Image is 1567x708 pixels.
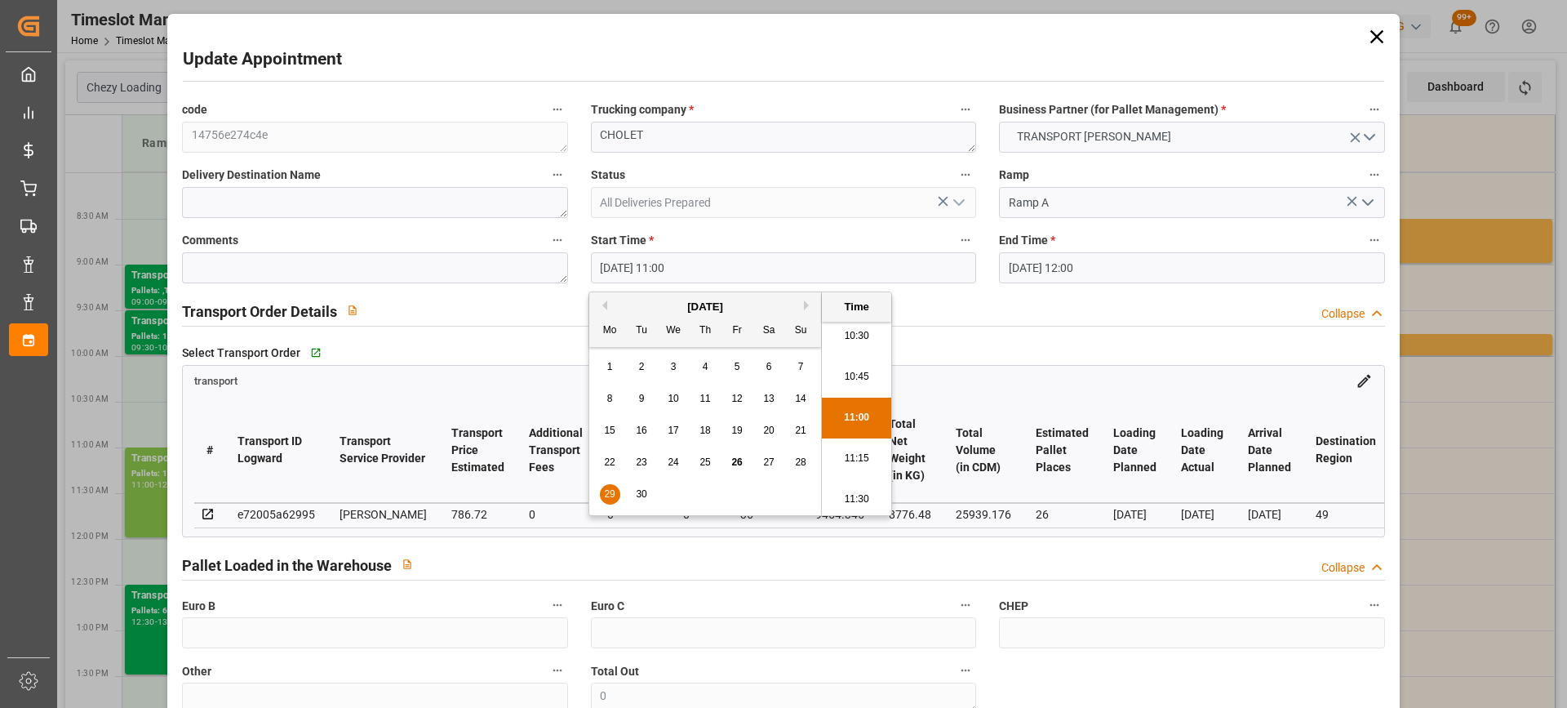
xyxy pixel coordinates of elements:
input: Type to search/select [591,187,976,218]
div: Choose Saturday, September 27th, 2025 [759,452,779,473]
span: Ramp [999,167,1029,184]
span: Total Out [591,663,639,680]
span: Euro B [182,598,215,615]
th: Estimated Pallet Places [1023,398,1101,503]
span: 4 [703,361,708,372]
span: 8 [607,393,613,404]
div: 49 [1316,505,1376,524]
div: Choose Tuesday, September 9th, 2025 [632,389,652,409]
div: Choose Sunday, September 14th, 2025 [791,389,811,409]
button: code [547,99,568,120]
input: Type to search/select [999,187,1384,218]
div: Choose Thursday, September 4th, 2025 [695,357,716,377]
div: 26 [1036,505,1089,524]
button: Next Month [804,301,814,310]
span: 1 [607,361,613,372]
div: month 2025-09 [594,351,817,510]
div: [DATE] [1113,505,1156,524]
button: open menu [999,122,1384,153]
span: 19 [731,425,742,436]
div: [DATE] [1248,505,1291,524]
div: Choose Tuesday, September 2nd, 2025 [632,357,652,377]
li: 11:30 [822,479,891,520]
div: Choose Friday, September 26th, 2025 [727,452,748,473]
div: Choose Sunday, September 21st, 2025 [791,421,811,441]
div: Choose Friday, September 5th, 2025 [727,357,748,377]
span: Trucking company [591,101,694,118]
button: Status [955,164,976,185]
button: View description [392,549,423,580]
button: Business Partner (for Pallet Management) * [1364,99,1385,120]
span: 6 [766,361,772,372]
span: 18 [699,425,710,436]
div: Collapse [1321,559,1365,577]
span: Business Partner (for Pallet Management) [999,101,1226,118]
li: 11:00 [822,398,891,439]
button: Trucking company * [955,99,976,120]
div: Time [826,299,887,315]
span: Select Transport Order [182,345,300,362]
th: Transport ID Logward [225,398,327,503]
li: 10:30 [822,316,891,357]
li: 10:45 [822,357,891,398]
th: Loading Date Planned [1101,398,1169,503]
span: code [182,101,207,118]
span: 2 [639,361,645,372]
th: Destination Region [1303,398,1388,503]
span: 25 [699,456,710,468]
a: transport [194,373,237,386]
button: CHEP [1364,594,1385,616]
div: Sa [759,321,779,341]
textarea: CHOLET [591,122,976,153]
span: Delivery Destination Name [182,167,321,184]
h2: Update Appointment [183,47,342,73]
div: Choose Tuesday, September 23rd, 2025 [632,452,652,473]
span: 27 [763,456,774,468]
div: Choose Saturday, September 6th, 2025 [759,357,779,377]
span: 13 [763,393,774,404]
div: Su [791,321,811,341]
input: DD-MM-YYYY HH:MM [999,252,1384,283]
span: 20 [763,425,774,436]
span: Start Time [591,232,654,249]
button: open menu [1354,190,1378,216]
div: Choose Saturday, September 13th, 2025 [759,389,779,409]
div: Choose Monday, September 8th, 2025 [600,389,620,409]
h2: Transport Order Details [182,301,337,323]
span: transport [194,375,237,387]
div: Fr [727,321,748,341]
div: Choose Wednesday, September 24th, 2025 [664,452,684,473]
div: 8776.48 [889,505,931,524]
div: Choose Wednesday, September 17th, 2025 [664,421,684,441]
th: Transport Price Estimated [439,398,517,503]
div: 786.72 [451,505,504,524]
span: 9 [639,393,645,404]
div: Choose Friday, September 12th, 2025 [727,389,748,409]
span: CHEP [999,598,1028,615]
div: Choose Friday, September 19th, 2025 [727,421,748,441]
textarea: 14756e274c4e [182,122,567,153]
span: 10 [668,393,678,404]
div: [DATE] [589,299,821,315]
span: End Time [999,232,1055,249]
div: Collapse [1321,305,1365,323]
button: Euro C [955,594,976,616]
div: Choose Wednesday, September 3rd, 2025 [664,357,684,377]
span: 22 [604,456,615,468]
button: Ramp [1364,164,1385,185]
button: Euro B [547,594,568,616]
span: Status [591,167,625,184]
button: open menu [946,190,970,216]
span: 12 [731,393,742,404]
button: Other [547,660,568,681]
div: Tu [632,321,652,341]
div: We [664,321,684,341]
div: Choose Tuesday, September 30th, 2025 [632,484,652,505]
th: Total Volume (in CDM) [943,398,1023,503]
span: Euro C [591,598,624,615]
span: 15 [604,425,615,436]
span: 21 [795,425,806,436]
div: Choose Thursday, September 25th, 2025 [695,452,716,473]
th: Transport Service Provider [327,398,439,503]
span: 30 [636,488,646,500]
